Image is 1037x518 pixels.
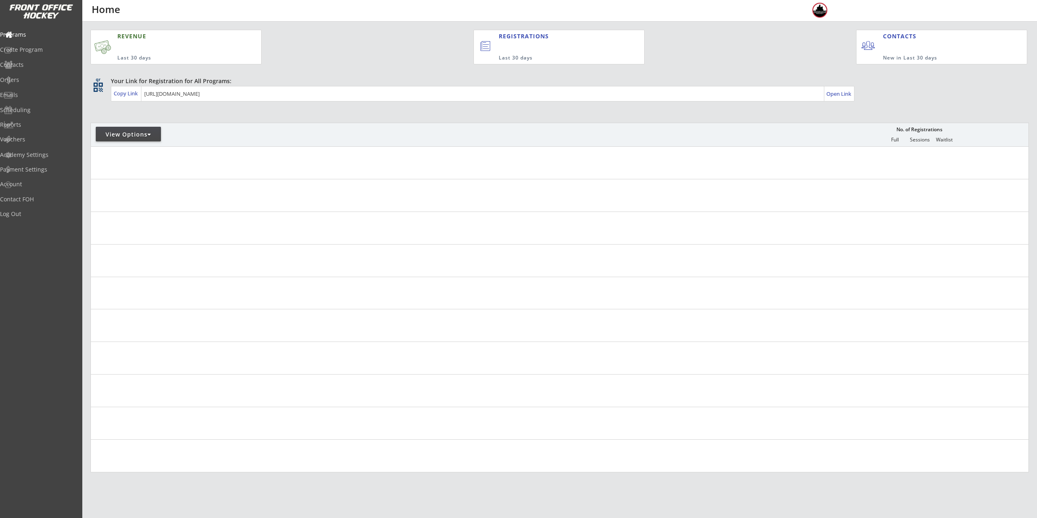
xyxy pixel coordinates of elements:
div: Open Link [826,90,852,97]
div: Sessions [907,137,932,143]
div: REVENUE [117,32,222,40]
div: No. of Registrations [894,127,945,132]
div: New in Last 30 days [883,55,989,62]
div: Last 30 days [117,55,222,62]
div: CONTACTS [883,32,920,40]
div: qr [93,77,103,82]
div: Waitlist [932,137,956,143]
div: Last 30 days [499,55,611,62]
div: Your Link for Registration for All Programs: [111,77,1004,85]
div: REGISTRATIONS [499,32,606,40]
a: Open Link [826,88,852,99]
div: View Options [96,130,161,139]
button: qr_code [92,81,104,93]
div: Full [883,137,907,143]
div: Copy Link [114,90,139,97]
